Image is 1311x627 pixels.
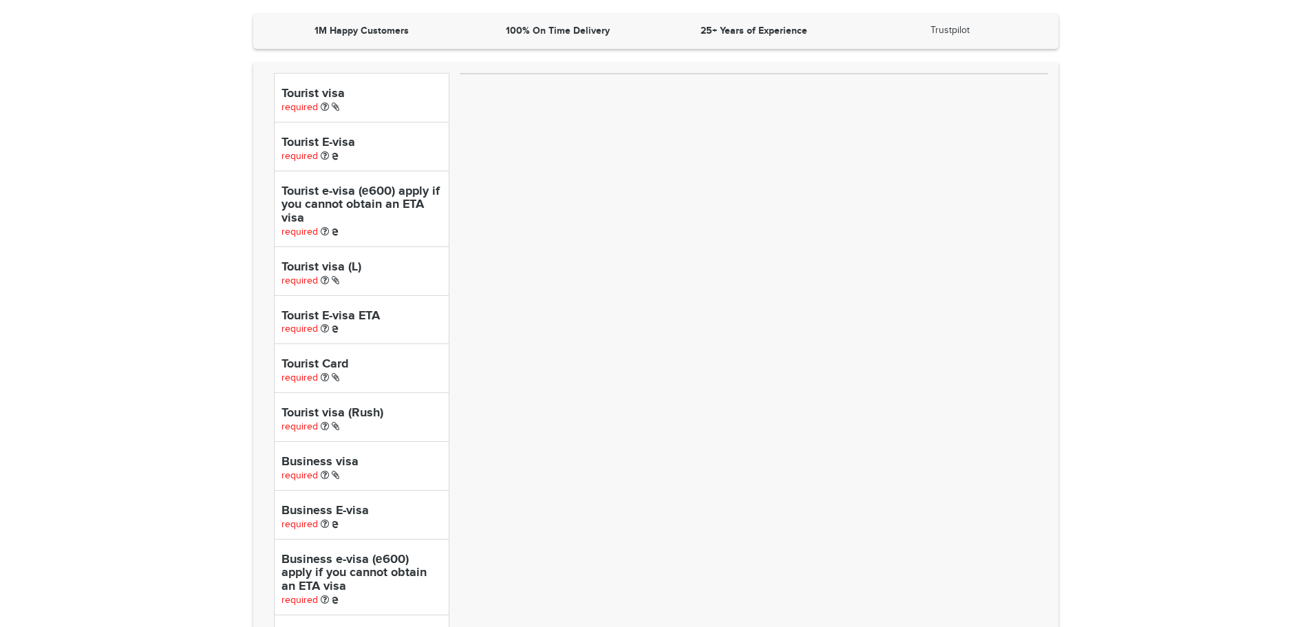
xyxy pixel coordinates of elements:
span: required [281,595,318,606]
i: e-Visa [332,597,339,604]
span: required [281,226,318,237]
h4: Tourist visa (L) [281,261,442,275]
strong: 25+ Years of Experience [701,25,807,36]
h4: Tourist E-visa [281,136,442,150]
strong: 1M Happy Customers [315,25,409,36]
h4: Tourist Card [281,358,442,372]
a: Trustpilot [930,25,970,36]
h4: Business e-visa (е600) apply if you cannot obtain an ETA visa [281,553,442,594]
i: Paper Visa [332,372,339,382]
i: Paper Visa [332,102,339,111]
h4: Business E-visa [281,504,442,518]
i: e-Visa [332,326,339,332]
i: e-Visa [332,229,339,235]
span: required [281,151,318,162]
span: required [281,102,318,113]
span: required [281,372,318,383]
h4: Tourist e-visa (е600) apply if you cannot obtain an ETA visa [281,185,442,226]
strong: 100% On Time Delivery [506,25,610,36]
h4: Tourist visa (Rush) [281,407,442,421]
span: required [281,470,318,481]
i: e-Visa [332,153,339,160]
span: required [281,275,318,286]
span: required [281,323,318,334]
i: e-Visa [332,521,339,528]
h4: Tourist E-visa ETA [281,310,442,323]
span: required [281,519,318,530]
i: Paper Visa [332,470,339,480]
h4: Tourist visa [281,87,442,101]
i: Paper Visa [332,421,339,431]
span: required [281,421,318,432]
i: Paper Visa [332,275,339,285]
h4: Business visa [281,456,442,469]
